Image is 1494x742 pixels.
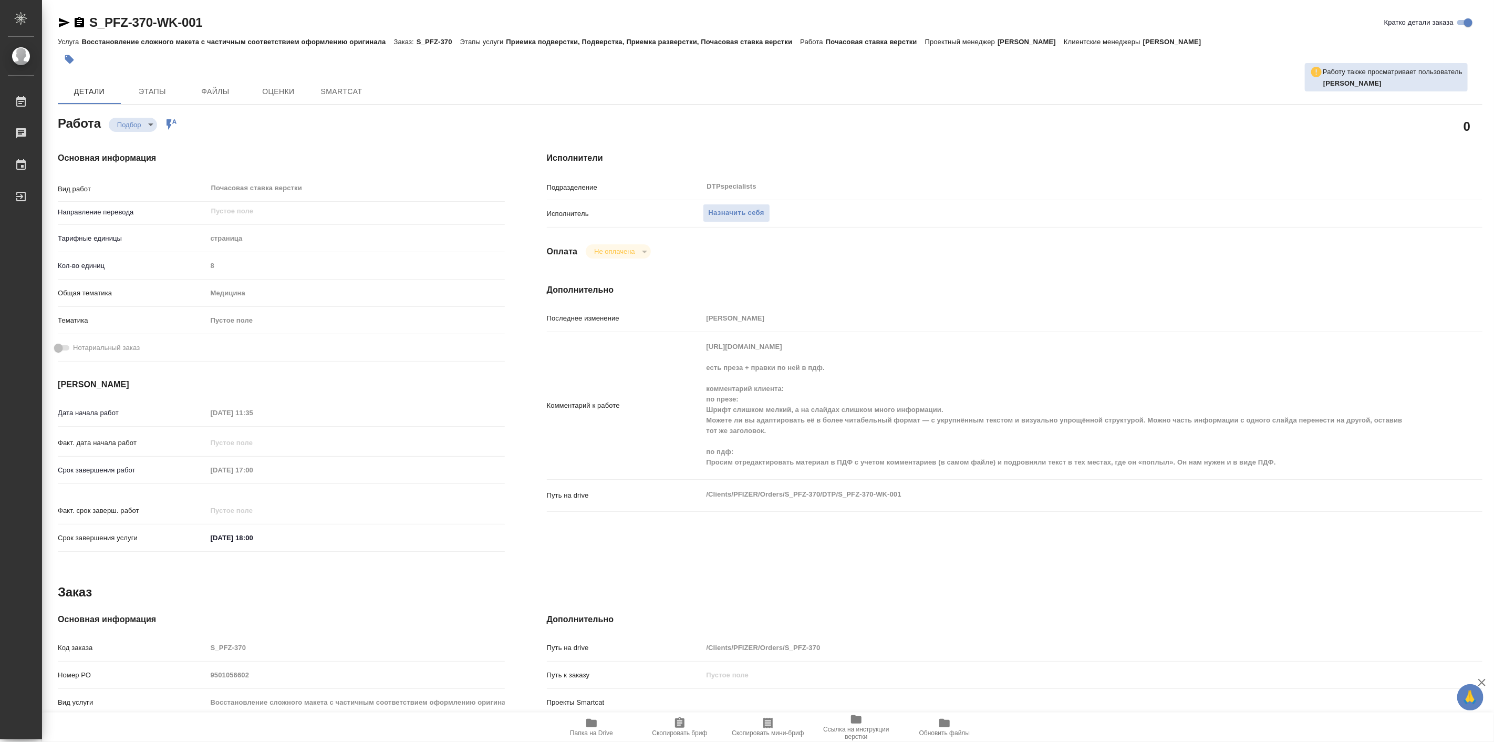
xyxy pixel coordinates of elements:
[58,233,207,244] p: Тарифные единицы
[925,38,998,46] p: Проектный менеджер
[58,613,505,626] h4: Основная информация
[58,261,207,271] p: Кол-во единиц
[58,315,207,326] p: Тематика
[547,182,703,193] p: Подразделение
[207,695,505,710] input: Пустое поле
[207,435,299,450] input: Пустое поле
[207,405,299,420] input: Пустое поле
[547,152,1482,164] h4: Исполнители
[207,258,505,273] input: Пустое поле
[58,184,207,194] p: Вид работ
[724,713,812,742] button: Скопировать мини-бриф
[207,284,505,302] div: Медицина
[547,670,703,681] p: Путь к заказу
[114,120,144,129] button: Подбор
[58,584,92,601] h2: Заказ
[207,462,299,478] input: Пустое поле
[253,85,304,98] span: Оценки
[1461,686,1479,708] span: 🙏
[210,205,480,218] input: Пустое поле
[58,643,207,653] p: Код заказа
[316,85,367,98] span: SmartCat
[58,113,101,132] h2: Работа
[190,85,241,98] span: Файлы
[58,288,207,298] p: Общая тематика
[900,713,989,742] button: Обновить файлы
[709,207,764,219] span: Назначить себя
[547,613,1482,626] h4: Дополнительно
[1143,38,1209,46] p: [PERSON_NAME]
[207,312,505,329] div: Пустое поле
[586,244,650,259] div: Подбор
[127,85,178,98] span: Этапы
[547,400,703,411] p: Комментарий к работе
[58,48,81,71] button: Добавить тэг
[570,729,613,737] span: Папка на Drive
[58,378,505,391] h4: [PERSON_NAME]
[998,38,1064,46] p: [PERSON_NAME]
[58,207,207,218] p: Направление перевода
[207,503,299,518] input: Пустое поле
[703,338,1405,471] textarea: [URL][DOMAIN_NAME] есть преза + правки по ней в пдф. комментарий клиента: по презе: Шрифт слишком...
[394,38,417,46] p: Заказ:
[109,118,157,132] div: Подбор
[58,697,207,708] p: Вид услуги
[1064,38,1143,46] p: Клиентские менеджеры
[1323,67,1462,77] p: Работу также просматривает пользователь
[58,438,207,448] p: Факт. дата начала работ
[703,486,1405,503] textarea: /Clients/PFIZER/Orders/S_PFZ-370/DTP/S_PFZ-370-WK-001
[547,713,636,742] button: Папка на Drive
[547,313,703,324] p: Последнее изменение
[636,713,724,742] button: Скопировать бриф
[460,38,506,46] p: Этапы услуги
[81,38,393,46] p: Восстановление сложного макета с частичным соответствием оформлению оригинала
[58,670,207,681] p: Номер РО
[58,16,70,29] button: Скопировать ссылку для ЯМессенджера
[1384,17,1454,28] span: Кратко детали заказа
[547,209,703,219] p: Исполнитель
[207,230,505,248] div: страница
[73,16,86,29] button: Скопировать ссылку
[919,729,970,737] span: Обновить файлы
[64,85,115,98] span: Детали
[506,38,801,46] p: Приемка подверстки, Подверстка, Приемка разверстки, Почасовая ставка верстки
[207,667,505,683] input: Пустое поле
[73,343,140,353] span: Нотариальный заказ
[89,15,203,29] a: S_PFZ-370-WK-001
[58,533,207,543] p: Срок завершения услуги
[58,38,81,46] p: Услуга
[703,667,1405,683] input: Пустое поле
[732,729,804,737] span: Скопировать мини-бриф
[207,640,505,655] input: Пустое поле
[547,284,1482,296] h4: Дополнительно
[58,465,207,476] p: Срок завершения работ
[547,643,703,653] p: Путь на drive
[1457,684,1483,710] button: 🙏
[58,506,207,516] p: Факт. срок заверш. работ
[547,245,578,258] h4: Оплата
[547,697,703,708] p: Проекты Smartcat
[652,729,707,737] span: Скопировать бриф
[703,204,770,222] button: Назначить себя
[1464,117,1470,135] h2: 0
[703,311,1405,326] input: Пустое поле
[417,38,460,46] p: S_PFZ-370
[800,38,826,46] p: Работа
[591,247,638,256] button: Не оплачена
[1323,78,1462,89] p: Арсеньева Вера
[58,152,505,164] h4: Основная информация
[812,713,900,742] button: Ссылка на инструкции верстки
[826,38,925,46] p: Почасовая ставка верстки
[703,640,1405,655] input: Пустое поле
[818,726,894,740] span: Ссылка на инструкции верстки
[547,490,703,501] p: Путь на drive
[207,530,299,545] input: ✎ Введи что-нибудь
[211,315,492,326] div: Пустое поле
[58,408,207,418] p: Дата начала работ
